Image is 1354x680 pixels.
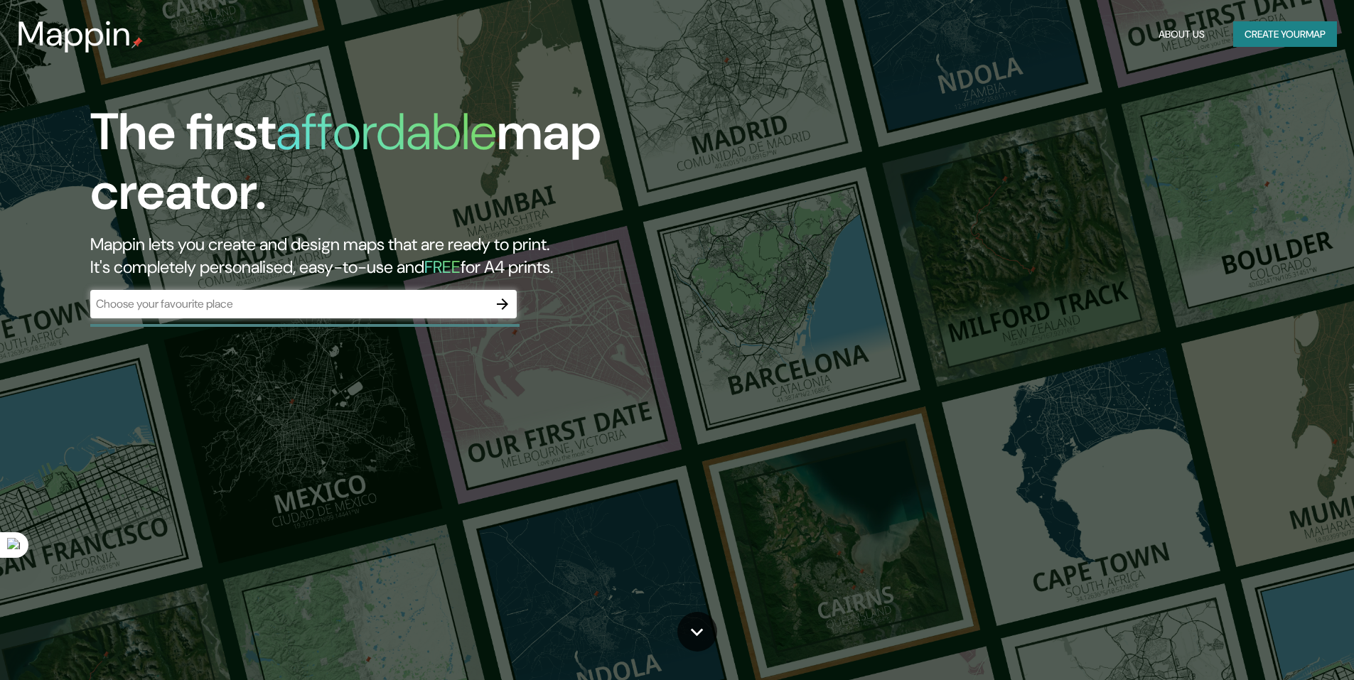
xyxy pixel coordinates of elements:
h2: Mappin lets you create and design maps that are ready to print. It's completely personalised, eas... [90,233,768,279]
h1: The first map creator. [90,102,768,233]
h5: FREE [424,256,461,278]
input: Choose your favourite place [90,296,488,312]
iframe: Help widget launcher [1227,625,1338,664]
img: mappin-pin [131,37,143,48]
button: About Us [1153,21,1210,48]
button: Create yourmap [1233,21,1337,48]
h1: affordable [276,99,497,165]
h3: Mappin [17,14,131,54]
